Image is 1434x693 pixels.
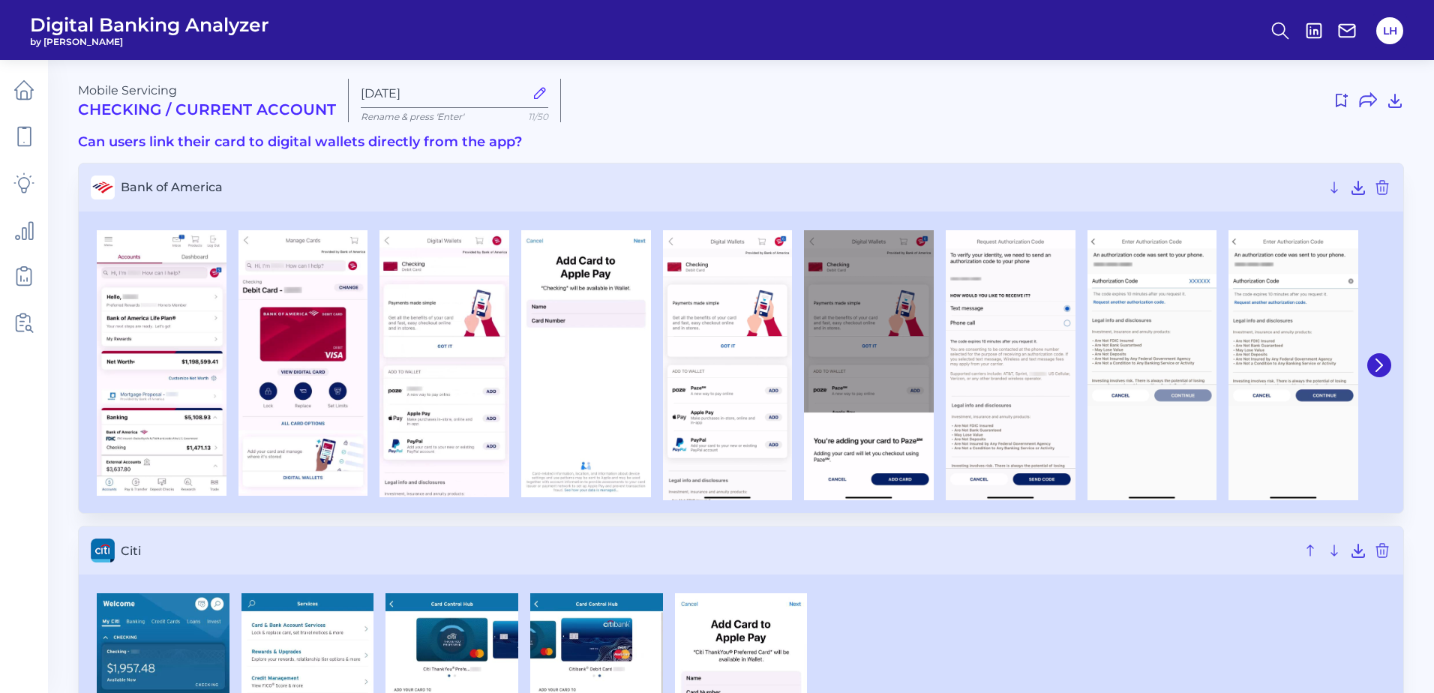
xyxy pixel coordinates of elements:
[361,111,548,122] p: Rename & press 'Enter'
[97,230,226,496] img: Bank of America
[804,230,934,501] img: Bank of America
[78,134,1404,151] h3: Can users link their card to digital wallets directly from the app?
[78,100,336,118] h2: Checking / Current Account
[121,180,1319,194] span: Bank of America
[379,230,509,498] img: Bank of America
[663,230,793,501] img: Bank of America
[78,83,336,118] div: Mobile Servicing
[528,111,548,122] span: 11/50
[1376,17,1403,44] button: LH
[30,36,269,47] span: by [PERSON_NAME]
[238,230,368,496] img: Bank of America
[521,230,651,498] img: Bank of America
[946,230,1075,501] img: Bank of America
[1228,230,1358,501] img: Bank of America
[30,13,269,36] span: Digital Banking Analyzer
[121,544,1295,558] span: Citi
[1087,230,1217,501] img: Bank of America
